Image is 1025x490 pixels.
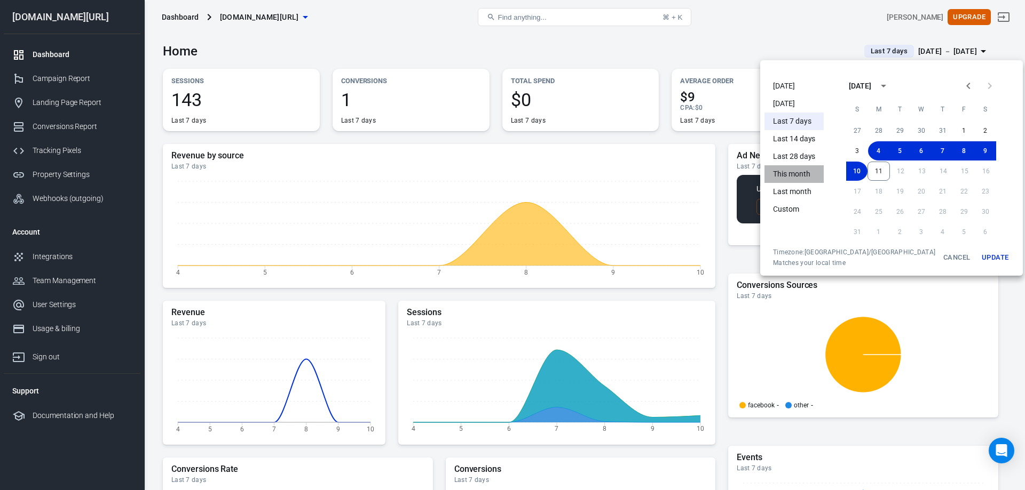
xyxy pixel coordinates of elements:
button: 1 [953,121,975,140]
li: Last 14 days [764,130,824,148]
span: Thursday [933,99,952,120]
div: [DATE] [849,81,871,92]
button: 6 [911,141,932,160]
button: Previous month [958,75,979,97]
button: 11 [868,162,890,181]
button: 29 [889,121,911,140]
li: Last 7 days [764,113,824,130]
span: Tuesday [890,99,910,120]
button: 3 [847,141,868,160]
li: Last month [764,183,824,200]
span: Wednesday [912,99,931,120]
span: Monday [869,99,888,120]
button: 30 [911,121,932,140]
button: 4 [868,141,889,160]
div: Timezone: [GEOGRAPHIC_DATA]/[GEOGRAPHIC_DATA] [773,248,935,256]
span: Sunday [848,99,867,120]
button: 28 [868,121,889,140]
button: calendar view is open, switch to year view [874,77,893,95]
span: Saturday [976,99,995,120]
button: 31 [932,121,953,140]
div: Open Intercom Messenger [989,438,1014,463]
button: 7 [932,141,953,160]
li: Custom [764,200,824,218]
span: Matches your local time [773,259,935,267]
li: This month [764,165,824,183]
span: Friday [955,99,974,120]
button: 9 [975,141,996,160]
button: 10 [846,162,868,181]
li: [DATE] [764,77,824,95]
button: 8 [953,141,975,160]
button: 27 [847,121,868,140]
li: [DATE] [764,95,824,113]
button: Update [978,248,1012,267]
button: 2 [975,121,996,140]
button: 5 [889,141,911,160]
button: Cancel [940,248,974,267]
li: Last 28 days [764,148,824,165]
